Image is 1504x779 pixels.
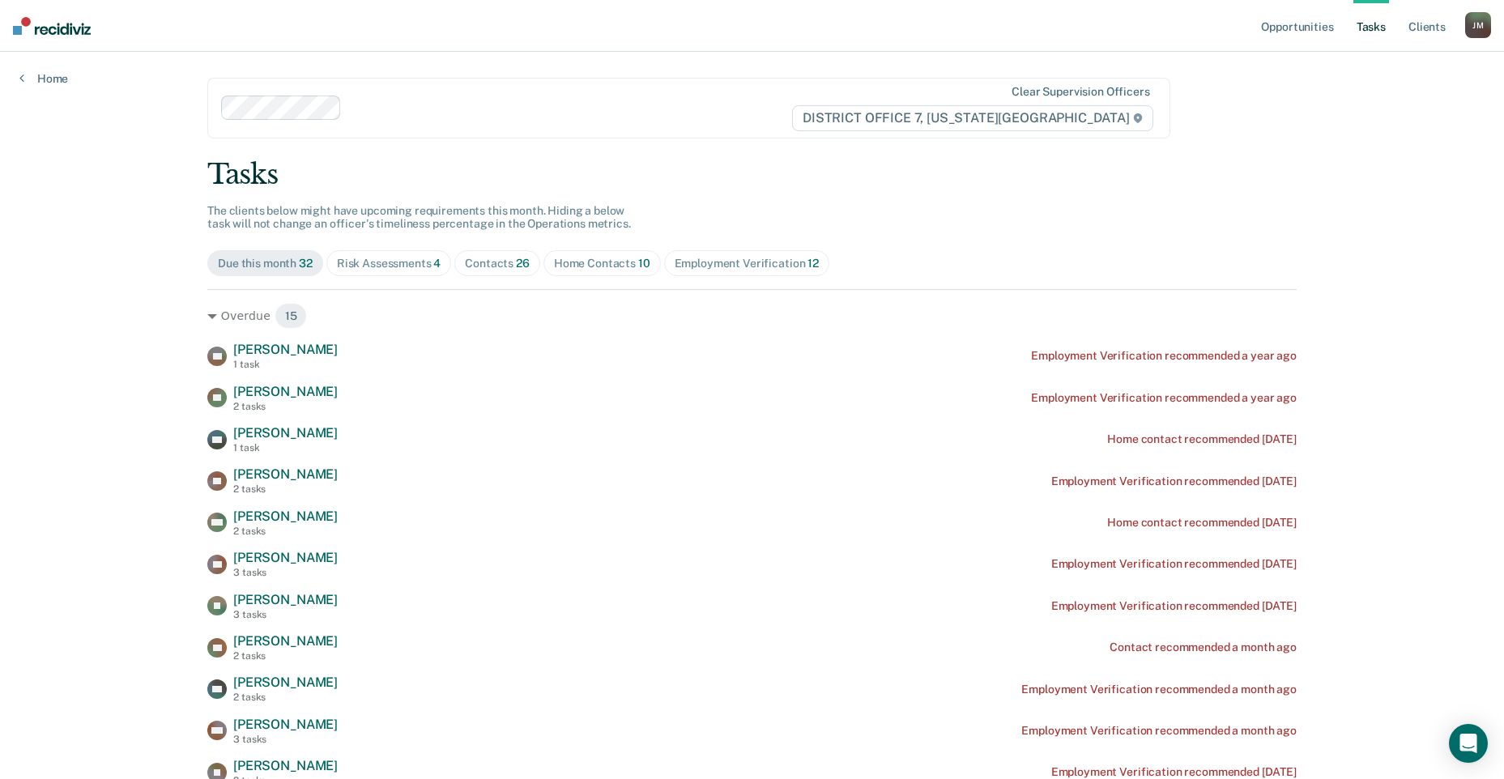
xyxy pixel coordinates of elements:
[1031,391,1297,405] div: Employment Verification recommended a year ago
[299,257,313,270] span: 32
[554,257,650,270] div: Home Contacts
[233,633,338,649] span: [PERSON_NAME]
[1465,12,1491,38] div: J M
[1051,599,1297,613] div: Employment Verification recommended [DATE]
[1107,516,1297,530] div: Home contact recommended [DATE]
[1031,349,1297,363] div: Employment Verification recommended a year ago
[1107,432,1297,446] div: Home contact recommended [DATE]
[233,384,338,399] span: [PERSON_NAME]
[233,425,338,441] span: [PERSON_NAME]
[275,303,308,329] span: 15
[19,71,68,86] a: Home
[1465,12,1491,38] button: JM
[233,609,338,620] div: 3 tasks
[792,105,1152,131] span: DISTRICT OFFICE 7, [US_STATE][GEOGRAPHIC_DATA]
[1021,683,1296,696] div: Employment Verification recommended a month ago
[233,442,338,453] div: 1 task
[233,758,338,773] span: [PERSON_NAME]
[233,483,338,495] div: 2 tasks
[233,734,338,745] div: 3 tasks
[233,675,338,690] span: [PERSON_NAME]
[13,17,91,35] img: Recidiviz
[1021,724,1296,738] div: Employment Verification recommended a month ago
[807,257,819,270] span: 12
[1051,557,1297,571] div: Employment Verification recommended [DATE]
[233,342,338,357] span: [PERSON_NAME]
[233,359,338,370] div: 1 task
[1449,724,1488,763] div: Open Intercom Messenger
[233,466,338,482] span: [PERSON_NAME]
[675,257,819,270] div: Employment Verification
[233,509,338,524] span: [PERSON_NAME]
[207,158,1297,191] div: Tasks
[638,257,650,270] span: 10
[207,303,1297,329] div: Overdue 15
[218,257,313,270] div: Due this month
[1051,475,1297,488] div: Employment Verification recommended [DATE]
[233,550,338,565] span: [PERSON_NAME]
[1110,641,1297,654] div: Contact recommended a month ago
[233,650,338,662] div: 2 tasks
[465,257,530,270] div: Contacts
[1012,85,1149,99] div: Clear supervision officers
[1051,765,1297,779] div: Employment Verification recommended [DATE]
[233,526,338,537] div: 2 tasks
[207,204,631,231] span: The clients below might have upcoming requirements this month. Hiding a below task will not chang...
[233,692,338,703] div: 2 tasks
[233,401,338,412] div: 2 tasks
[337,257,441,270] div: Risk Assessments
[433,257,441,270] span: 4
[233,592,338,607] span: [PERSON_NAME]
[516,257,530,270] span: 26
[233,567,338,578] div: 3 tasks
[233,717,338,732] span: [PERSON_NAME]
